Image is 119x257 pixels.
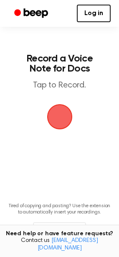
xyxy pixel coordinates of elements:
[38,238,98,251] a: [EMAIL_ADDRESS][DOMAIN_NAME]
[5,237,114,252] span: Contact us
[47,104,72,129] img: Beep Logo
[15,54,104,74] h1: Record a Voice Note for Docs
[8,5,56,22] a: Beep
[7,203,112,216] p: Tired of copying and pasting? Use the extension to automatically insert your recordings.
[15,80,104,91] p: Tap to Record.
[77,5,111,22] a: Log in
